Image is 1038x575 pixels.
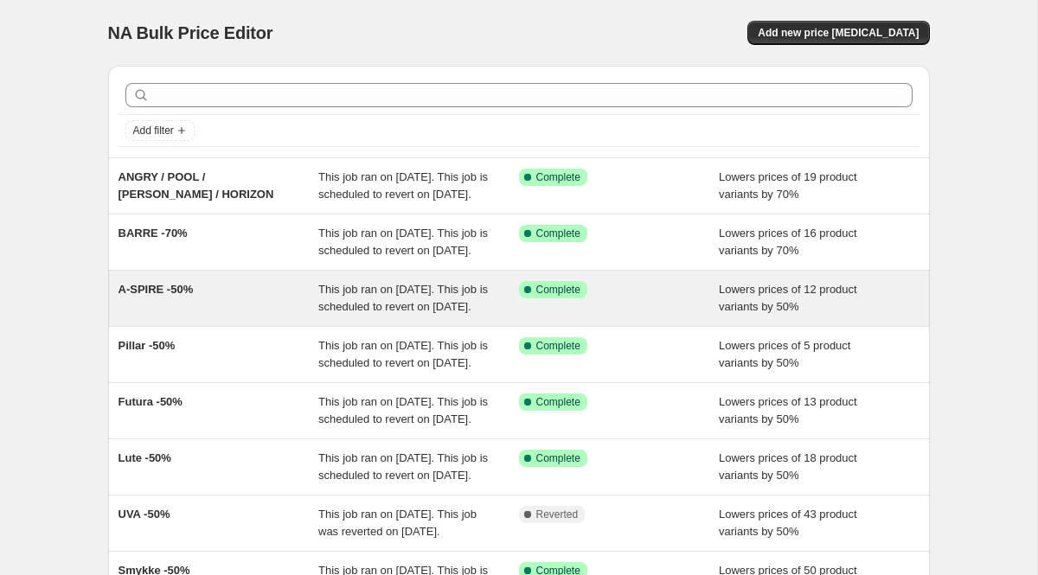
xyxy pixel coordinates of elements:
[119,283,194,296] span: A-SPIRE -50%
[119,508,170,521] span: UVA -50%
[536,227,580,240] span: Complete
[318,395,488,425] span: This job ran on [DATE]. This job is scheduled to revert on [DATE].
[536,451,580,465] span: Complete
[119,395,183,408] span: Futura -50%
[719,395,857,425] span: Lowers prices of 13 product variants by 50%
[719,339,850,369] span: Lowers prices of 5 product variants by 50%
[719,227,857,257] span: Lowers prices of 16 product variants by 70%
[719,283,857,313] span: Lowers prices of 12 product variants by 50%
[318,451,488,482] span: This job ran on [DATE]. This job is scheduled to revert on [DATE].
[119,227,188,240] span: BARRE -70%
[318,283,488,313] span: This job ran on [DATE]. This job is scheduled to revert on [DATE].
[536,395,580,409] span: Complete
[318,170,488,201] span: This job ran on [DATE]. This job is scheduled to revert on [DATE].
[719,508,857,538] span: Lowers prices of 43 product variants by 50%
[747,21,929,45] button: Add new price [MEDICAL_DATA]
[318,339,488,369] span: This job ran on [DATE]. This job is scheduled to revert on [DATE].
[758,26,919,40] span: Add new price [MEDICAL_DATA]
[119,339,176,352] span: Pillar -50%
[318,508,477,538] span: This job ran on [DATE]. This job was reverted on [DATE].
[119,451,171,464] span: Lute -50%
[719,451,857,482] span: Lowers prices of 18 product variants by 50%
[536,508,579,521] span: Reverted
[536,283,580,297] span: Complete
[125,120,195,141] button: Add filter
[133,124,174,137] span: Add filter
[108,23,273,42] span: NA Bulk Price Editor
[536,170,580,184] span: Complete
[719,170,857,201] span: Lowers prices of 19 product variants by 70%
[536,339,580,353] span: Complete
[119,170,274,201] span: ANGRY / POOL / [PERSON_NAME] / HORIZON
[318,227,488,257] span: This job ran on [DATE]. This job is scheduled to revert on [DATE].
